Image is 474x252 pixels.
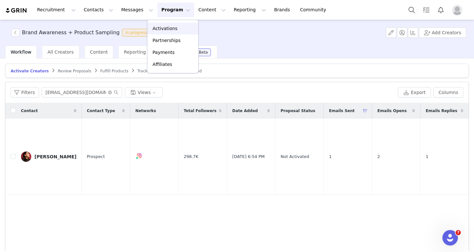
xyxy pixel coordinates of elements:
[114,90,118,95] i: icon: search
[47,49,74,55] span: All Creators
[11,69,49,73] span: Activate Creators
[405,3,419,17] button: Search
[5,7,28,14] img: grin logo
[137,69,165,73] span: Track Progress
[153,25,177,32] p: Activations
[426,108,457,114] span: Emails Replies
[442,230,458,246] iframe: Intercom live chat
[153,49,175,56] p: Payments
[184,108,217,114] span: Total Followers
[90,49,108,55] span: Content
[153,61,172,68] p: Affiliates
[87,108,115,114] span: Contact Type
[22,29,120,37] h3: Brand Awareness + Product Sampling
[35,154,76,159] div: [PERSON_NAME]
[270,3,296,17] a: Brands
[230,3,270,17] button: Reporting
[12,29,153,37] span: [object Object]
[157,3,194,17] button: Program
[419,3,433,17] a: Tasks
[21,108,38,114] span: Contact
[117,3,157,17] button: Messages
[21,152,31,162] img: 581092f6-22e2-45e9-8893-5fac8dc432d1--s.jpg
[329,153,331,160] span: 1
[58,69,91,73] span: Review Proposals
[456,230,461,235] span: 7
[329,108,354,114] span: Emails Sent
[184,153,199,160] span: 298.7K
[137,153,142,158] img: instagram.svg
[194,3,230,17] button: Content
[448,5,469,15] button: Profile
[419,27,466,38] button: Add Creators
[281,108,315,114] span: Proposal Status
[434,3,448,17] button: Notifications
[199,50,208,54] div: Beta
[11,49,31,55] span: Workflow
[124,49,146,55] span: Reporting
[398,87,431,98] button: Export
[125,87,163,98] button: Views
[452,5,462,15] img: placeholder-profile.jpg
[296,3,333,17] a: Community
[433,87,463,98] button: Columns
[100,69,128,73] span: Fulfill Products
[80,3,117,17] button: Contacts
[11,87,39,98] button: Filters
[42,87,122,98] input: Search...
[108,90,112,94] i: icon: close-circle
[21,152,76,162] a: [PERSON_NAME]
[377,108,407,114] span: Emails Opens
[122,29,150,37] span: In progress
[153,37,181,44] p: Partnerships
[33,3,80,17] button: Recruitment
[232,108,258,114] span: Date Added
[281,153,309,160] span: Not Activated
[377,153,380,160] span: 2
[232,153,264,160] span: [DATE] 6:54 PM
[87,153,105,160] span: Prospect
[135,108,156,114] span: Networks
